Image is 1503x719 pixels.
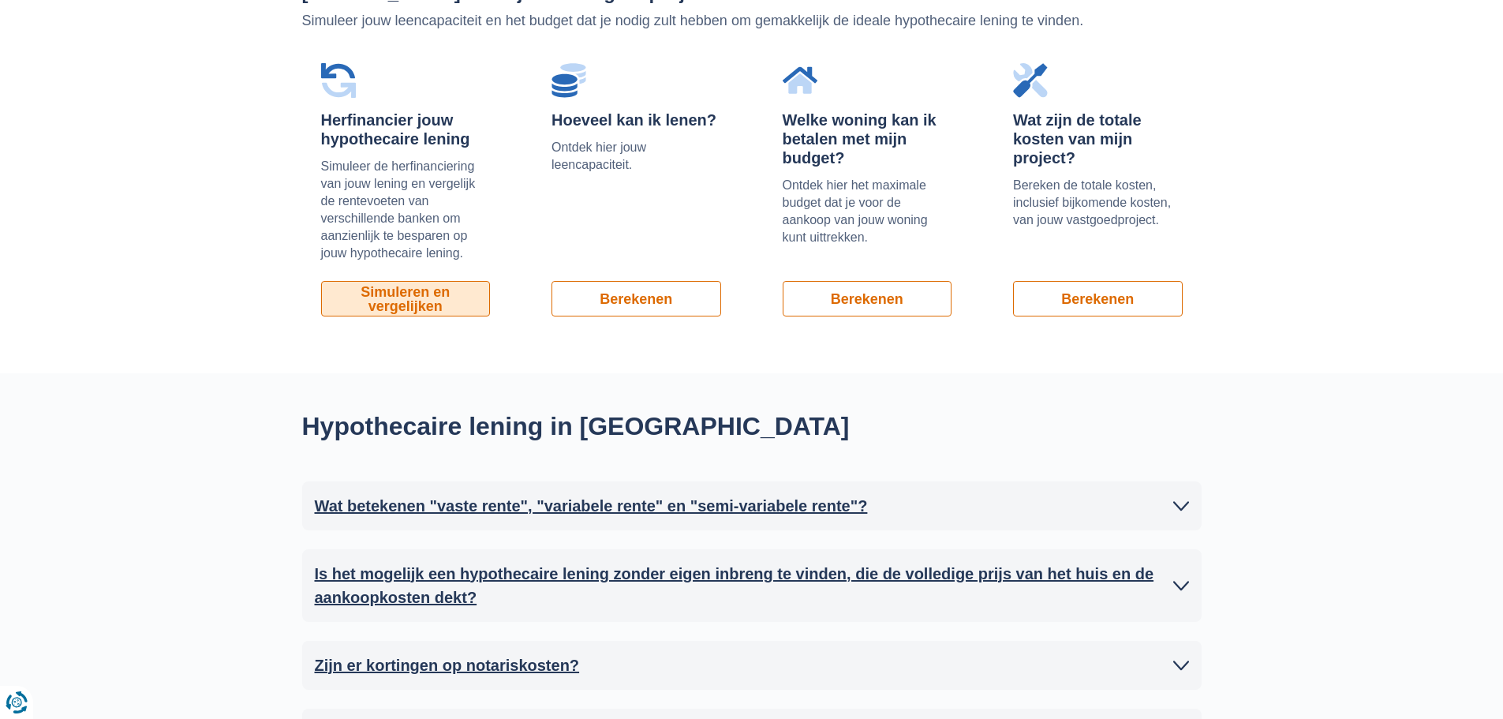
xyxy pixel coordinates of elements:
img: Welke woning kan ik betalen met mijn budget? [783,63,817,98]
p: Simuleer de herfinanciering van jouw lening en vergelijk de rentevoeten van verschillende banken ... [321,158,491,262]
p: Ontdek hier het maximale budget dat je voor de aankoop van jouw woning kunt uittrekken. [783,177,952,246]
p: Ontdek hier jouw leencapaciteit. [551,139,721,174]
div: Welke woning kan ik betalen met mijn budget? [783,110,952,167]
p: Bereken de totale kosten, inclusief bijkomende kosten, van jouw vastgoedproject. [1013,177,1183,229]
h2: Zijn er kortingen op notariskosten? [315,653,580,677]
div: Hoeveel kan ik lenen? [551,110,721,129]
h2: Is het mogelijk een hypothecaire lening zonder eigen inbreng te vinden, die de volledige prijs va... [315,562,1173,609]
a: Berekenen [1013,281,1183,316]
img: Hoeveel kan ik lenen? [551,63,586,98]
div: Wat zijn de totale kosten van mijn project? [1013,110,1183,167]
a: Is het mogelijk een hypothecaire lening zonder eigen inbreng te vinden, die de volledige prijs va... [315,562,1189,609]
div: Herfinancier jouw hypothecaire lening [321,110,491,148]
a: Simuleren en vergelijken [321,281,491,316]
a: Zijn er kortingen op notariskosten? [315,653,1189,677]
h2: Hypothecaire lening in [GEOGRAPHIC_DATA] [302,411,894,441]
a: Wat betekenen "vaste rente", "variabele rente" en "semi-variabele rente"? [315,494,1189,518]
img: Wat zijn de totale kosten van mijn project? [1013,63,1048,98]
p: Simuleer jouw leencapaciteit en het budget dat je nodig zult hebben om gemakkelijk de ideale hypo... [302,11,1202,32]
a: Berekenen [783,281,952,316]
h2: Wat betekenen "vaste rente", "variabele rente" en "semi-variabele rente"? [315,494,868,518]
a: Berekenen [551,281,721,316]
img: Herfinancier jouw hypothecaire lening [321,63,356,98]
